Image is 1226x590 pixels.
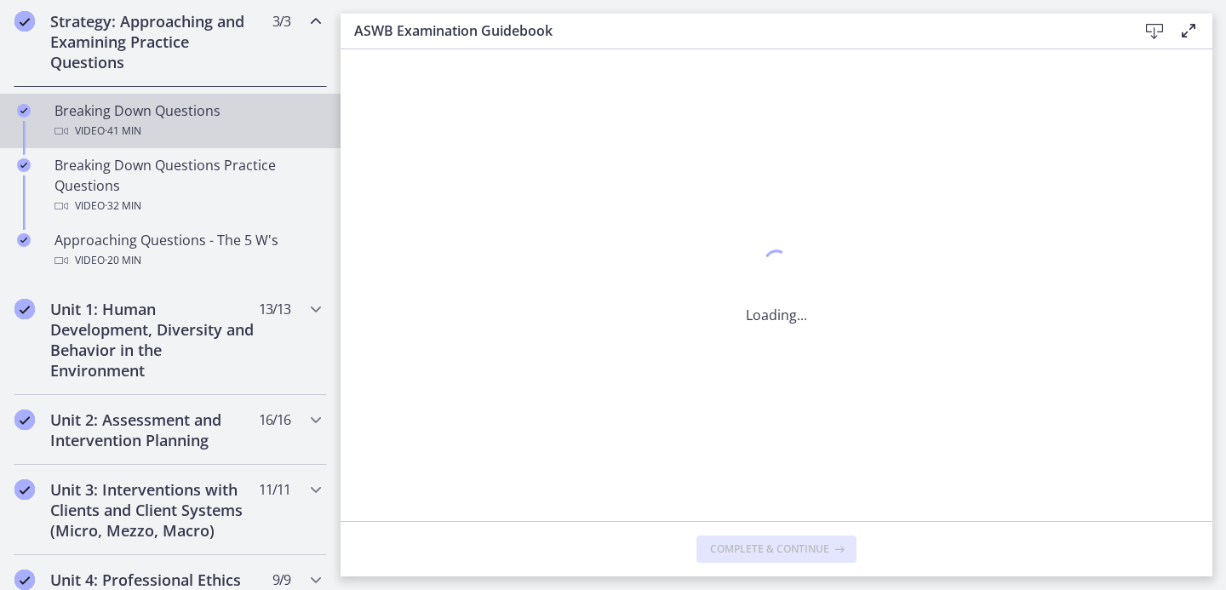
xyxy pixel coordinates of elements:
div: Approaching Questions - The 5 W's [54,230,320,271]
i: Completed [14,410,35,430]
h2: Unit 1: Human Development, Diversity and Behavior in the Environment [50,299,258,381]
h3: ASWB Examination Guidebook [354,20,1110,41]
i: Completed [17,233,31,247]
span: · 41 min [105,121,141,141]
span: 13 / 13 [259,299,290,319]
span: 3 / 3 [272,11,290,32]
span: · 20 min [105,250,141,271]
span: Complete & continue [710,542,829,556]
h2: Unit 3: Interventions with Clients and Client Systems (Micro, Mezzo, Macro) [50,479,258,541]
span: 11 / 11 [259,479,290,500]
i: Completed [14,479,35,500]
span: · 32 min [105,196,141,216]
i: Completed [17,158,31,172]
div: Video [54,121,320,141]
h2: Unit 2: Assessment and Intervention Planning [50,410,258,450]
p: Loading... [746,305,807,325]
span: 9 / 9 [272,570,290,590]
button: Complete & continue [696,536,856,563]
h2: Strategy: Approaching and Examining Practice Questions [50,11,258,72]
i: Completed [14,570,35,590]
div: Video [54,250,320,271]
div: 1 [746,245,807,284]
div: Video [54,196,320,216]
div: Breaking Down Questions Practice Questions [54,155,320,216]
div: Breaking Down Questions [54,100,320,141]
span: 16 / 16 [259,410,290,430]
i: Completed [17,104,31,117]
i: Completed [14,11,35,32]
i: Completed [14,299,35,319]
